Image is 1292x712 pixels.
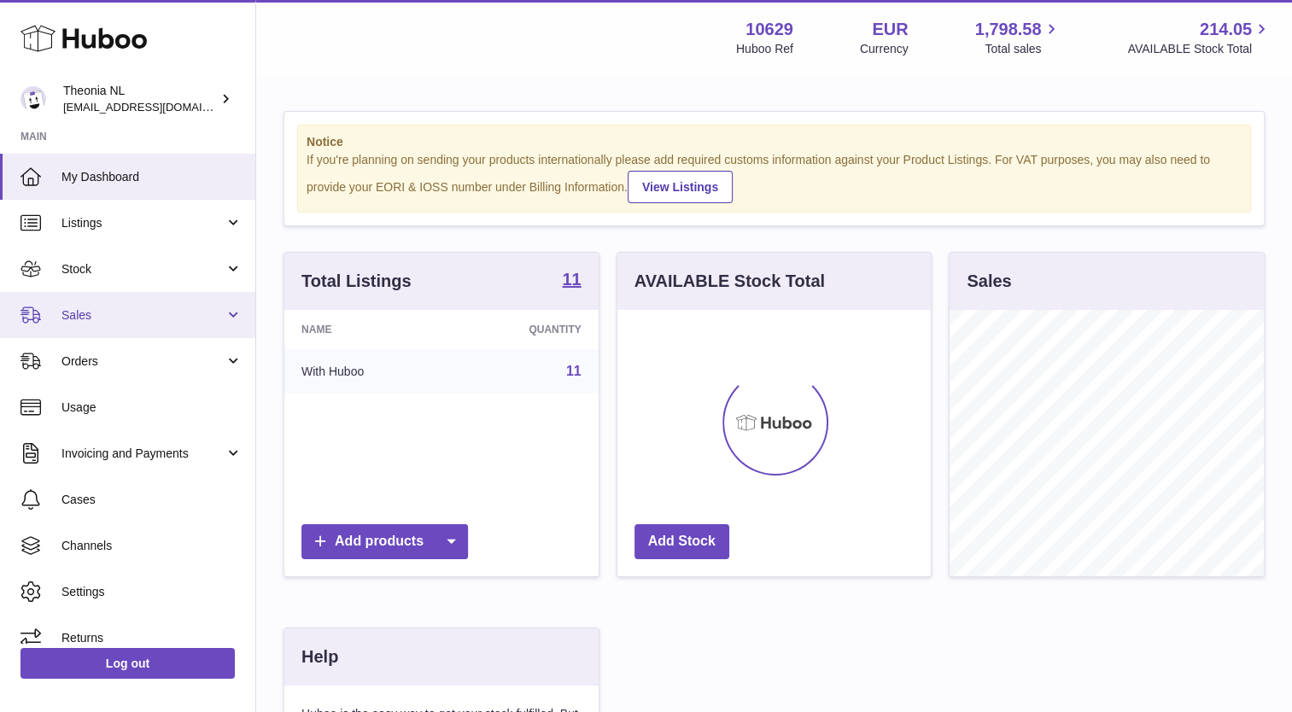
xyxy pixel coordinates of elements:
a: 11 [566,364,582,378]
a: Add products [301,524,468,559]
strong: 11 [562,271,581,288]
span: Orders [61,353,225,370]
span: Sales [61,307,225,324]
span: Total sales [985,41,1061,57]
td: With Huboo [284,349,450,394]
a: 11 [562,271,581,291]
div: Currency [860,41,909,57]
div: If you're planning on sending your products internationally please add required customs informati... [307,152,1242,203]
h3: Total Listings [301,270,412,293]
h3: Sales [967,270,1011,293]
strong: Notice [307,134,1242,150]
span: Returns [61,630,243,646]
th: Name [284,310,450,349]
strong: EUR [872,18,908,41]
span: Channels [61,538,243,554]
h3: Help [301,645,338,668]
div: Huboo Ref [736,41,793,57]
span: Usage [61,400,243,416]
span: Stock [61,261,225,277]
div: Theonia NL [63,83,217,115]
h3: AVAILABLE Stock Total [634,270,825,293]
span: Listings [61,215,225,231]
img: info@wholesomegoods.eu [20,86,46,112]
a: 1,798.58 Total sales [975,18,1061,57]
strong: 10629 [745,18,793,41]
span: My Dashboard [61,169,243,185]
a: Add Stock [634,524,729,559]
a: Log out [20,648,235,679]
span: AVAILABLE Stock Total [1127,41,1272,57]
span: 214.05 [1200,18,1252,41]
a: 214.05 AVAILABLE Stock Total [1127,18,1272,57]
th: Quantity [450,310,599,349]
span: Settings [61,584,243,600]
a: View Listings [628,171,733,203]
span: [EMAIL_ADDRESS][DOMAIN_NAME] [63,100,251,114]
span: Invoicing and Payments [61,446,225,462]
span: 1,798.58 [975,18,1042,41]
span: Cases [61,492,243,508]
